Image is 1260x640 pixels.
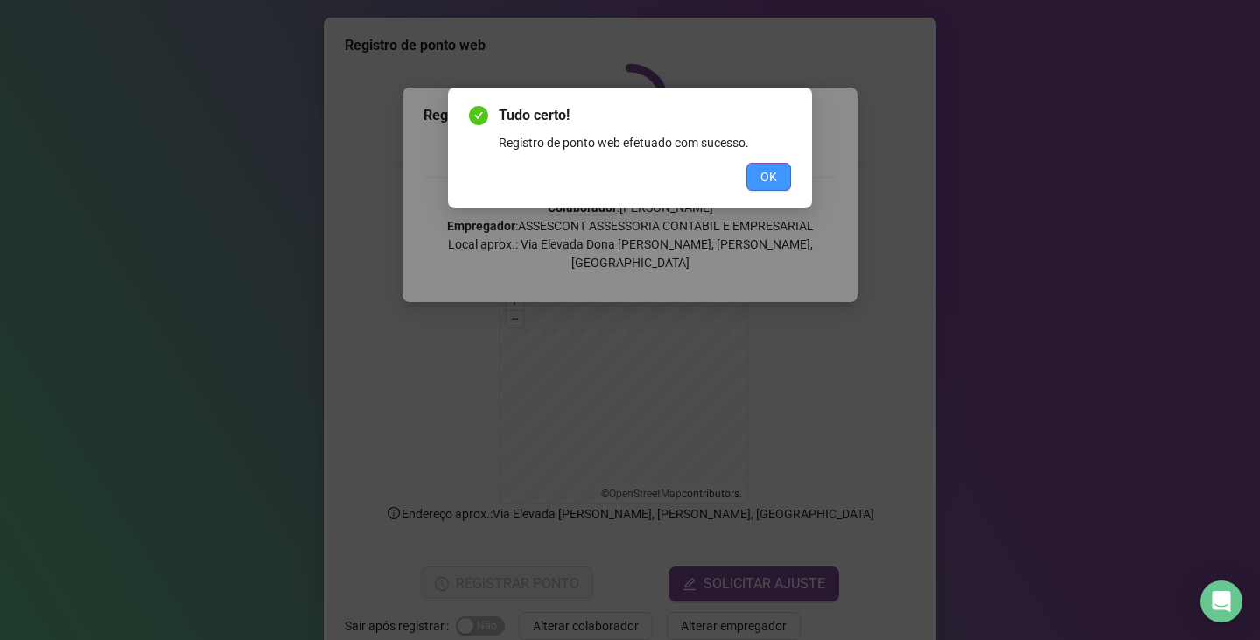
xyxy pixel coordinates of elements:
div: Open Intercom Messenger [1200,580,1242,622]
span: check-circle [469,106,488,125]
span: OK [760,167,777,186]
button: OK [746,163,791,191]
span: Tudo certo! [499,105,791,126]
div: Registro de ponto web efetuado com sucesso. [499,133,791,152]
